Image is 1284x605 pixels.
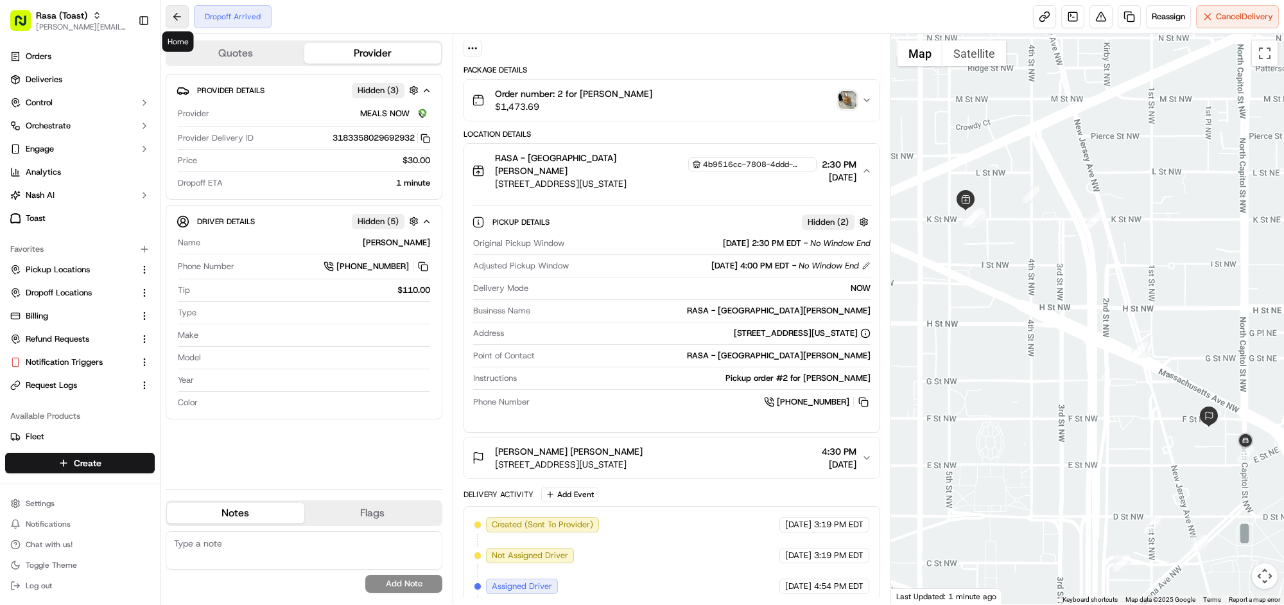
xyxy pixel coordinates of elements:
[199,164,234,180] button: See all
[178,329,198,341] span: Make
[1191,535,1208,552] div: 9
[785,581,811,592] span: [DATE]
[5,239,155,259] div: Favorites
[464,198,880,432] div: RASA - [GEOGRAPHIC_DATA][PERSON_NAME]4b9516cc-7808-4ddd-8235-b8d04f0b0373[STREET_ADDRESS][US_STAT...
[5,352,155,373] button: Notification Triggers
[464,489,534,500] div: Delivery Activity
[838,91,856,109] img: photo_proof_of_delivery image
[324,259,430,274] a: [PHONE_NUMBER]
[58,123,211,136] div: Start new chat
[894,588,937,604] a: Open this area in Google Maps (opens a new window)
[26,143,54,155] span: Engage
[58,136,177,146] div: We're available if you need us!
[898,40,942,66] button: Show street map
[40,199,85,209] span: nakirzaman
[942,40,1006,66] button: Show satellite imagery
[5,329,155,349] button: Refund Requests
[13,288,23,299] div: 📗
[403,155,430,166] span: $30.00
[1196,5,1279,28] button: CancelDelivery
[1023,186,1039,203] div: 2
[358,85,399,96] span: Hidden ( 3 )
[13,13,39,39] img: Nash
[5,208,155,229] a: Toast
[87,199,92,209] span: •
[5,426,155,447] button: Fleet
[13,167,86,177] div: Past conversations
[1086,212,1102,229] div: 6
[1229,596,1280,603] a: Report a map error
[5,577,155,595] button: Log out
[5,375,155,396] button: Request Logs
[785,519,811,530] span: [DATE]
[108,288,119,299] div: 💻
[5,5,133,36] button: Rasa (Toast)[PERSON_NAME][EMAIL_ADDRESS][DOMAIN_NAME]
[95,199,121,209] span: [DATE]
[540,350,871,362] div: RASA - [GEOGRAPHIC_DATA][PERSON_NAME]
[178,237,200,249] span: Name
[26,519,71,529] span: Notifications
[26,581,52,591] span: Log out
[535,305,871,317] div: RASA - [GEOGRAPHIC_DATA][PERSON_NAME]
[178,352,201,364] span: Model
[26,287,98,300] span: Knowledge Base
[534,283,871,294] div: NOW
[495,177,817,190] span: [STREET_ADDRESS][US_STATE]
[178,108,209,119] span: Provider
[802,214,872,230] button: Hidden (2)
[473,283,528,294] span: Delivery Mode
[711,260,790,272] span: [DATE] 4:00 PM EDT
[40,234,78,244] span: ezil cloma
[10,310,134,322] a: Billing
[26,166,61,178] span: Analytics
[26,356,103,368] span: Notification Triggers
[473,260,569,272] span: Adjusted Pickup Window
[5,162,155,182] a: Analytics
[26,310,48,322] span: Billing
[26,264,90,276] span: Pickup Locations
[822,158,856,171] span: 2:30 PM
[1237,446,1254,462] div: 12
[177,211,431,232] button: Driver DetailsHidden (5)
[10,431,150,443] a: Fleet
[891,588,1002,604] div: Last Updated: 1 minute ago
[26,560,77,570] span: Toggle Theme
[464,65,880,75] div: Package Details
[814,581,863,592] span: 4:54 PM EDT
[5,306,155,326] button: Billing
[121,287,206,300] span: API Documentation
[26,189,55,201] span: Nash AI
[814,550,863,561] span: 3:19 PM EDT
[167,503,304,523] button: Notes
[495,458,643,471] span: [STREET_ADDRESS][US_STATE]
[33,83,231,96] input: Got a question? Start typing here...
[26,431,44,443] span: Fleet
[1063,595,1118,604] button: Keyboard shortcuts
[5,453,155,473] button: Create
[822,171,856,184] span: [DATE]
[26,539,73,550] span: Chat with us!
[358,216,399,227] span: Hidden ( 5 )
[5,46,155,67] a: Orders
[5,116,155,136] button: Orchestrate
[969,211,986,228] div: 3
[13,222,33,242] img: ezil cloma
[26,498,55,509] span: Settings
[495,152,686,177] span: RASA - [GEOGRAPHIC_DATA][PERSON_NAME]
[304,43,442,64] button: Provider
[5,556,155,574] button: Toggle Theme
[336,261,409,272] span: [PHONE_NUMBER]
[1125,596,1195,603] span: Map data ©2025 Google
[495,100,652,113] span: $1,473.69
[1252,563,1278,589] button: Map camera controls
[492,519,593,530] span: Created (Sent To Provider)
[492,550,568,561] span: Not Assigned Driver
[178,177,223,189] span: Dropoff ETA
[13,51,234,72] p: Welcome 👋
[178,307,196,319] span: Type
[777,396,849,408] span: [PHONE_NUMBER]
[473,396,530,408] span: Phone Number
[5,69,155,90] a: Deliveries
[162,31,194,52] div: Home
